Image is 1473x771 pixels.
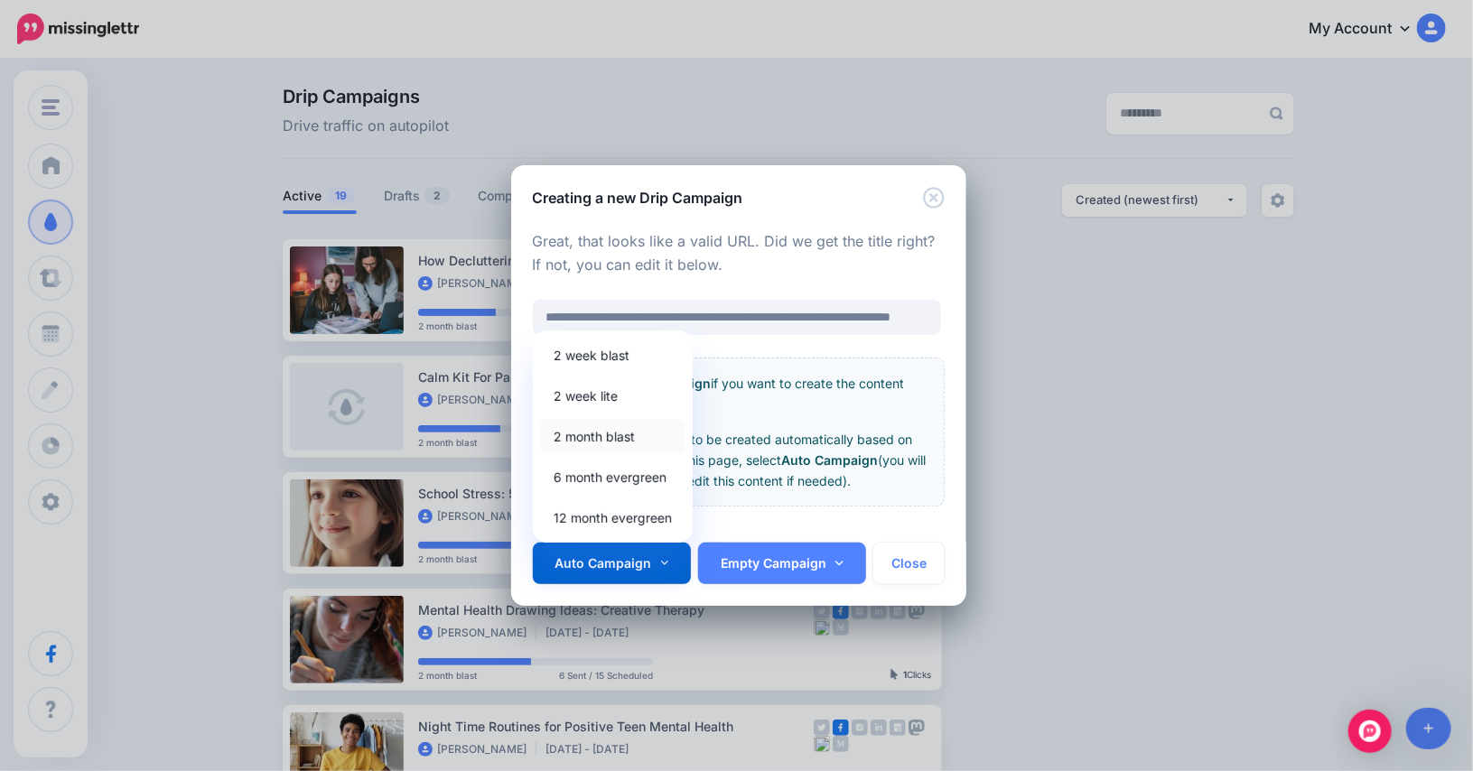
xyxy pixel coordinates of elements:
[540,419,685,454] a: 2 month blast
[548,373,930,414] p: Create an if you want to create the content yourself.
[540,500,685,535] a: 12 month evergreen
[540,378,685,413] a: 2 week lite
[533,230,946,277] p: Great, that looks like a valid URL. Did we get the title right? If not, you can edit it below.
[698,543,866,584] a: Empty Campaign
[533,543,692,584] a: Auto Campaign
[533,187,743,209] h5: Creating a new Drip Campaign
[548,429,930,491] p: If you'd like the content to be created automatically based on the content we find on this page, ...
[873,543,945,584] button: Close
[540,338,685,373] a: 2 week blast
[540,460,685,495] a: 6 month evergreen
[1348,710,1392,753] div: Open Intercom Messenger
[782,452,879,468] b: Auto Campaign
[923,187,945,209] button: Close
